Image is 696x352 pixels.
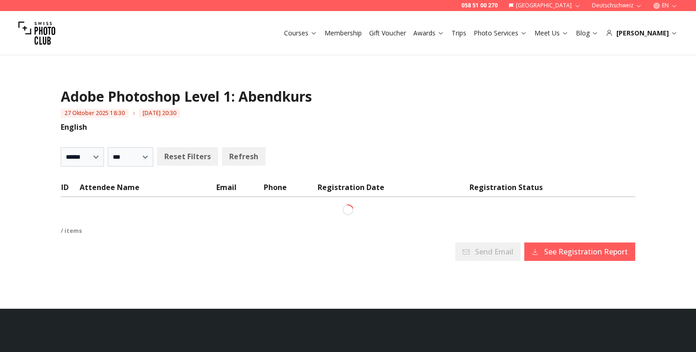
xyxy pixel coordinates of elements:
[410,27,448,40] button: Awards
[157,147,218,166] button: Reset Filters
[455,242,521,261] button: Send Email
[572,27,602,40] button: Blog
[325,29,362,38] a: Membership
[61,109,128,118] span: 27 Oktober 2025 18:30
[534,29,568,38] a: Meet Us
[216,181,263,197] td: Email
[263,181,317,197] td: Phone
[139,109,180,118] span: [DATE] 20:30
[18,15,55,52] img: Swiss photo club
[606,29,678,38] div: [PERSON_NAME]
[229,151,258,162] b: Refresh
[474,29,527,38] a: Photo Services
[576,29,598,38] a: Blog
[524,242,635,261] button: See Registration Report
[79,181,215,197] td: Attendee Name
[452,29,466,38] a: Trips
[413,29,444,38] a: Awards
[531,27,572,40] button: Meet Us
[448,27,470,40] button: Trips
[470,27,531,40] button: Photo Services
[317,181,469,197] td: Registration Date
[222,147,266,166] button: Refresh
[164,151,211,162] b: Reset Filters
[369,29,406,38] a: Gift Voucher
[61,121,635,133] p: English
[61,226,82,235] b: / items
[61,88,635,105] h1: Adobe Photoshop Level 1: Abendkurs
[321,27,365,40] button: Membership
[365,27,410,40] button: Gift Voucher
[61,181,79,197] td: ID
[469,181,635,197] td: Registration Status
[284,29,317,38] a: Courses
[461,2,498,9] a: 058 51 00 270
[280,27,321,40] button: Courses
